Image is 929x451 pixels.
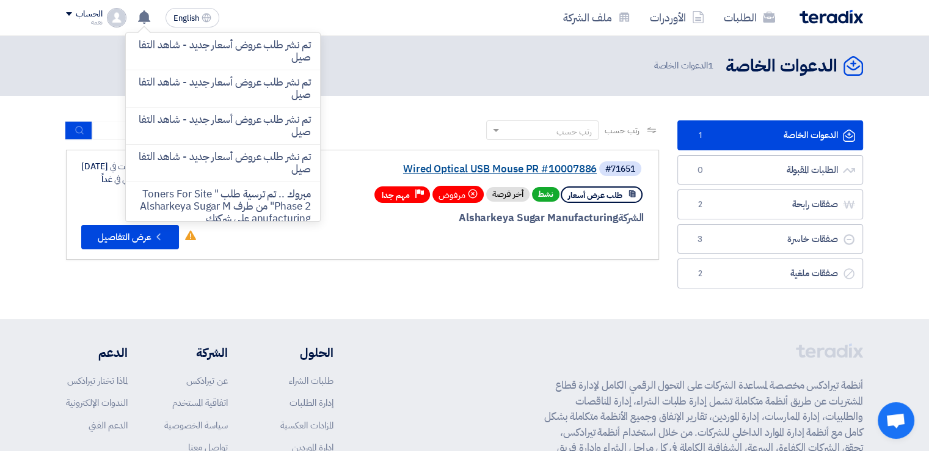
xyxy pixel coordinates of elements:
a: صفقات رابحة2 [677,189,863,219]
h2: الدعوات الخاصة [726,54,837,78]
span: 0 [693,164,707,177]
div: نعمه [66,19,102,26]
a: Wired Optical USB Mouse PR #10007886 [352,164,597,175]
span: English [173,14,199,23]
span: نشط [532,187,559,202]
span: أنشئت في [110,160,139,173]
a: طلبات الشراء [289,374,333,387]
p: مبروك .. تم ترسية طلب " Toners For Site Phase 2" من طرف Alsharkeya Sugar Manufacturing علي شركتك [136,188,310,225]
span: الدعوات الخاصة [654,59,716,73]
a: اتفاقية المستخدم [172,396,228,409]
img: Teradix logo [800,10,863,24]
div: الحساب [76,9,102,20]
div: #71651 [605,165,635,174]
li: الشركة [164,343,228,362]
span: 2 [693,268,707,280]
input: ابحث بعنوان أو رقم الطلب [92,122,263,140]
span: الشركة [618,210,644,226]
span: رتب حسب [605,124,639,137]
a: الندوات الإلكترونية [66,396,128,409]
span: طلب عرض أسعار [568,189,622,201]
a: صفقات خاسرة3 [677,224,863,254]
span: 2 [693,199,707,211]
a: الأوردرات [640,3,714,32]
a: الدعم الفني [89,419,128,432]
li: الدعم [66,343,128,362]
div: أخر فرصة [486,187,530,202]
p: تم نشر طلب عروض أسعار جديد - شاهد التفاصيل [136,151,310,175]
li: الحلول [264,343,333,362]
p: تم نشر طلب عروض أسعار جديد - شاهد التفاصيل [136,76,310,101]
a: لماذا تختار تيرادكس [67,374,128,387]
p: تم نشر طلب عروض أسعار جديد - شاهد التفاصيل [136,114,310,138]
a: المزادات العكسية [280,419,333,432]
a: عن تيرادكس [186,374,228,387]
button: English [166,8,219,28]
div: رتب حسب [556,125,592,138]
div: Open chat [878,402,914,439]
span: ينتهي في [114,173,139,186]
div: مرفوض [432,186,484,203]
a: الطلبات المقبولة0 [677,155,863,185]
span: 1 [708,59,713,72]
a: الدعوات الخاصة1 [677,120,863,150]
p: تم نشر طلب عروض أسعار جديد - شاهد التفاصيل [136,39,310,64]
div: [DATE] [81,160,157,173]
a: صفقات ملغية2 [677,258,863,288]
span: 1 [693,130,707,142]
a: إدارة الطلبات [290,396,333,409]
span: مهم جدا [382,189,410,201]
a: سياسة الخصوصية [164,419,228,432]
button: عرض التفاصيل [81,225,179,249]
span: 3 [693,233,707,246]
div: Alsharkeya Sugar Manufacturing [350,210,644,226]
a: الطلبات [714,3,785,32]
div: غداً [101,173,157,186]
a: ملف الشركة [553,3,640,32]
img: profile_test.png [107,8,126,28]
